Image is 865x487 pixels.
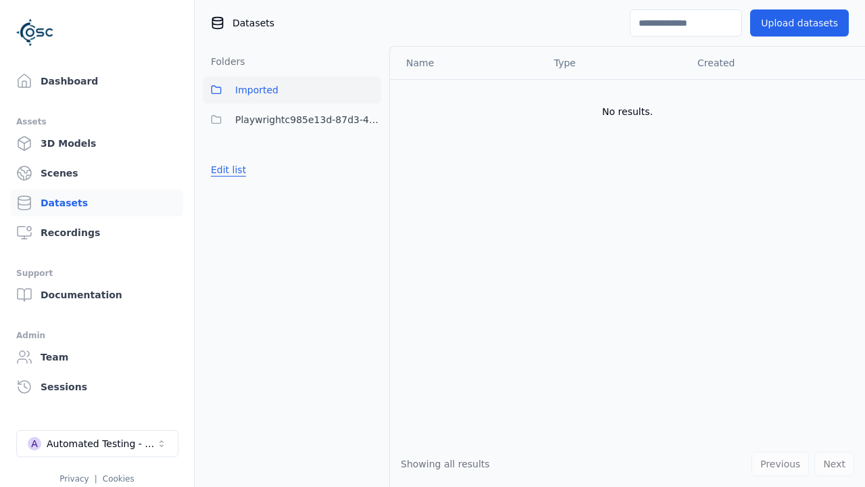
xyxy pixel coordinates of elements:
[59,474,89,484] a: Privacy
[16,14,54,51] img: Logo
[543,47,687,79] th: Type
[203,158,254,182] button: Edit list
[687,47,843,79] th: Created
[28,437,41,450] div: A
[232,16,274,30] span: Datasets
[16,327,178,344] div: Admin
[16,430,178,457] button: Select a workspace
[390,47,543,79] th: Name
[11,160,183,187] a: Scenes
[203,76,381,103] button: Imported
[95,474,97,484] span: |
[750,9,849,37] button: Upload datasets
[235,82,278,98] span: Imported
[47,437,156,450] div: Automated Testing - Playwright
[11,219,183,246] a: Recordings
[11,130,183,157] a: 3D Models
[11,281,183,308] a: Documentation
[11,344,183,371] a: Team
[16,265,178,281] div: Support
[235,112,381,128] span: Playwrightc985e13d-87d3-4687-9b9e-6af1a23bfbb6
[203,106,381,133] button: Playwrightc985e13d-87d3-4687-9b9e-6af1a23bfbb6
[11,373,183,400] a: Sessions
[11,189,183,216] a: Datasets
[390,79,865,144] td: No results.
[401,459,490,469] span: Showing all results
[11,68,183,95] a: Dashboard
[103,474,134,484] a: Cookies
[203,55,245,68] h3: Folders
[16,114,178,130] div: Assets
